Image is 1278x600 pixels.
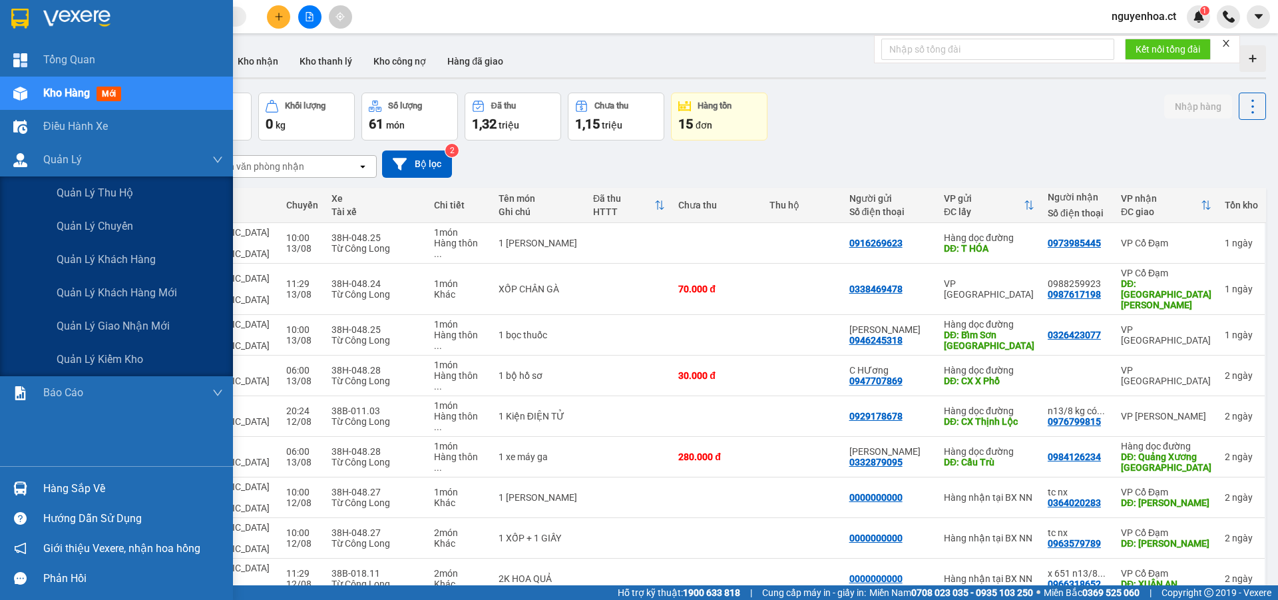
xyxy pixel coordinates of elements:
div: 0916269623 [849,238,903,248]
div: 1 món [434,441,485,451]
div: Chọn văn phòng nhận [212,160,304,173]
sup: 1 [1200,6,1209,15]
div: Từ Công Long [331,497,421,508]
div: DĐ: XUÂN MỸ [1121,538,1211,549]
div: 1 [1225,238,1258,248]
div: 13/08 [286,457,318,467]
span: món [386,120,405,131]
button: Kho nhận [227,45,289,77]
div: Hàng thông thường [434,238,485,259]
div: Tồn kho [1225,200,1258,210]
div: Từ Công Long [331,579,421,589]
div: 10:00 [286,487,318,497]
div: Hàng thông thường [434,451,485,473]
div: Hàng thông thường [434,411,485,432]
div: VP [PERSON_NAME] [1121,411,1211,422]
div: 1 Kiện ĐIỆN TỬ [499,411,580,422]
button: aim [329,5,352,29]
img: logo-vxr [11,9,29,29]
div: Chưa thu [594,101,628,111]
div: Từ Công Long [331,416,421,427]
div: Hàng nhận tại BX NN [944,533,1034,543]
span: ⚪️ [1036,590,1040,595]
div: 38H-048.24 [331,278,421,289]
div: VP Cổ Đạm [1121,487,1211,497]
span: notification [14,542,27,555]
div: Hàng sắp về [43,479,223,499]
span: | [750,585,752,600]
span: ngày [1232,573,1253,584]
div: Đã thu [491,101,516,111]
th: Toggle SortBy [586,188,672,223]
span: 1,15 [575,116,600,132]
strong: 0708 023 035 - 0935 103 250 [911,587,1033,598]
span: Điều hành xe [43,118,108,135]
div: 2 món [434,527,485,538]
span: triệu [499,120,519,131]
div: Từ Công Long [331,457,421,467]
div: 0326423077 [1048,330,1101,340]
div: 13/08 [286,289,318,300]
div: tc nx [1048,527,1108,538]
div: C HƯơng [849,365,931,376]
span: ngày [1232,284,1253,294]
div: 2 [1225,492,1258,503]
div: DĐ: XUÂN AN [1121,579,1211,589]
sup: 2 [445,144,459,157]
strong: 0369 525 060 [1082,587,1140,598]
div: XỐP CHÂN GÀ [499,284,580,294]
div: 1 món [434,319,485,330]
div: ĐC giao [1121,206,1201,217]
button: Số lượng61món [361,93,458,141]
div: Hàng dọc đường [944,406,1034,416]
div: 0364020283 [1048,497,1101,508]
div: VP Cổ Đạm [1121,268,1211,278]
span: Kho hàng [43,87,90,99]
div: 0000000000 [849,492,903,503]
span: 0 [266,116,273,132]
div: 1 xe máy ga [499,451,580,462]
div: 12/08 [286,579,318,589]
div: 11:29 [286,278,318,289]
span: kg [276,120,286,131]
span: Quản Lý [43,151,82,168]
div: Từ Công Long [331,376,421,386]
div: Người nhận [1048,192,1108,202]
div: 1 món [434,487,485,497]
span: close [1221,39,1231,48]
div: 0947707869 [849,376,903,386]
span: Quản lý khách hàng mới [57,284,177,301]
button: Hàng đã giao [437,45,514,77]
span: ... [434,462,442,473]
span: question-circle [14,512,27,525]
div: 1 BAO RAU [499,238,580,248]
div: DĐ: Bỉm Sơn Thanh Hóa [944,330,1034,351]
div: 30.000 đ [678,370,756,381]
div: 38H-048.27 [331,527,421,538]
div: 2 [1225,533,1258,543]
span: Tổng Quan [43,51,95,68]
div: Người gửi [849,193,931,204]
div: 0338469478 [849,284,903,294]
div: 0946245318 [849,335,903,346]
div: 38H-048.28 [331,365,421,376]
div: 0332879095 [849,457,903,467]
span: triệu [602,120,622,131]
div: 2 món [434,568,485,579]
div: 0000000000 [849,573,903,584]
span: down [212,388,223,398]
div: 0973985445 [1048,238,1101,248]
div: 10:00 [286,324,318,335]
img: solution-icon [13,386,27,400]
span: đơn [696,120,712,131]
span: Báo cáo [43,384,83,401]
div: Tài xế [331,206,421,217]
span: Kết nối tổng đài [1136,42,1200,57]
button: file-add [298,5,321,29]
div: Từ Công Long [331,335,421,346]
span: copyright [1204,588,1213,597]
button: Bộ lọc [382,150,452,178]
span: ... [1097,406,1105,416]
div: 1 món [434,278,485,289]
span: plus [274,12,284,21]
